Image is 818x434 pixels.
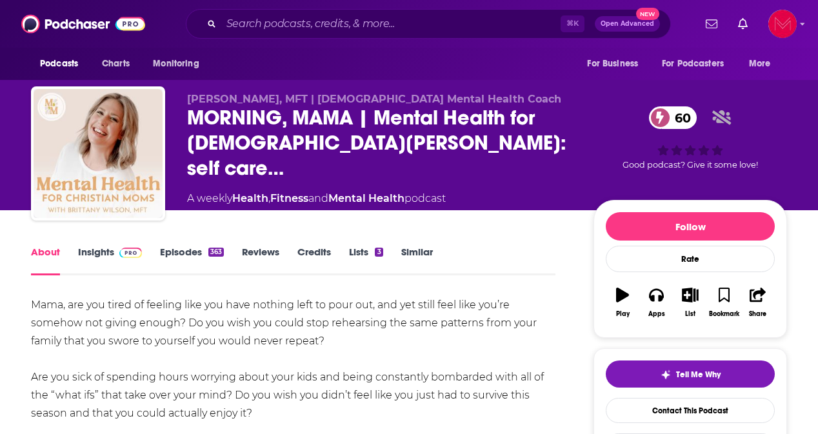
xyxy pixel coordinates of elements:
div: Search podcasts, credits, & more... [186,9,671,39]
div: Bookmark [709,310,739,318]
button: tell me why sparkleTell Me Why [606,360,775,388]
span: and [308,192,328,204]
a: Episodes363 [160,246,224,275]
span: 60 [662,106,697,129]
a: Reviews [242,246,279,275]
span: Monitoring [153,55,199,73]
div: List [685,310,695,318]
div: 363 [208,248,224,257]
button: List [673,279,707,326]
button: open menu [31,52,95,76]
a: InsightsPodchaser Pro [78,246,142,275]
span: New [636,8,659,20]
span: [PERSON_NAME], MFT | [DEMOGRAPHIC_DATA] Mental Health Coach [187,93,561,105]
button: open menu [653,52,743,76]
div: Apps [648,310,665,318]
div: Rate [606,246,775,272]
img: User Profile [768,10,797,38]
button: open menu [740,52,787,76]
button: Open AdvancedNew [595,16,660,32]
img: Podchaser Pro [119,248,142,258]
button: Follow [606,212,775,241]
a: Show notifications dropdown [701,13,723,35]
span: Logged in as Pamelamcclure [768,10,797,38]
a: Credits [297,246,331,275]
button: open menu [144,52,215,76]
a: Charts [94,52,137,76]
button: Apps [639,279,673,326]
a: Lists3 [349,246,383,275]
button: Share [741,279,775,326]
span: ⌘ K [561,15,584,32]
span: Open Advanced [601,21,654,27]
span: More [749,55,771,73]
img: Podchaser - Follow, Share and Rate Podcasts [21,12,145,36]
button: Bookmark [707,279,741,326]
span: Good podcast? Give it some love! [623,160,758,170]
a: Health [232,192,268,204]
div: 60Good podcast? Give it some love! [594,93,787,183]
div: Play [616,310,630,318]
span: Charts [102,55,130,73]
button: Show profile menu [768,10,797,38]
a: Mental Health [328,192,404,204]
a: Show notifications dropdown [733,13,753,35]
span: , [268,192,270,204]
div: 3 [375,248,383,257]
a: About [31,246,60,275]
a: Contact This Podcast [606,398,775,423]
button: Play [606,279,639,326]
img: tell me why sparkle [661,370,671,380]
span: Podcasts [40,55,78,73]
span: For Podcasters [662,55,724,73]
a: 60 [649,106,697,129]
div: Share [749,310,766,318]
a: Fitness [270,192,308,204]
img: MORNING, MAMA | Mental Health for Christian Moms: self care, mom overwhelm, mom guilt, Christian ... [34,89,163,218]
span: For Business [587,55,638,73]
button: open menu [578,52,654,76]
a: Similar [401,246,433,275]
div: A weekly podcast [187,191,446,206]
input: Search podcasts, credits, & more... [221,14,561,34]
span: Tell Me Why [676,370,721,380]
